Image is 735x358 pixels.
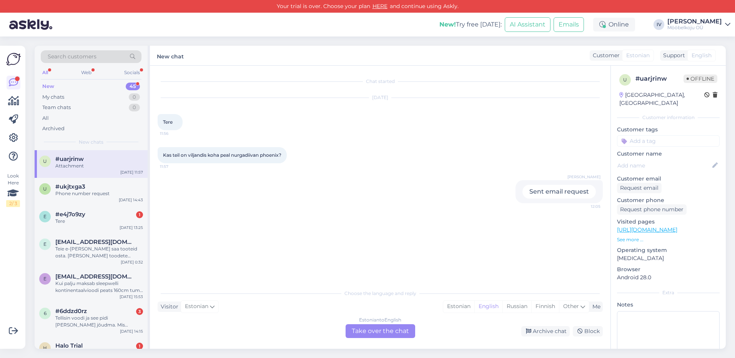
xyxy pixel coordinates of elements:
[502,301,531,312] div: Russian
[617,246,720,254] p: Operating system
[44,310,47,316] span: 6
[617,218,720,226] p: Visited pages
[635,74,683,83] div: # uarjrinw
[43,241,47,247] span: e
[55,162,143,169] div: Attachment
[617,236,720,243] p: See more ...
[160,131,189,136] span: 11:56
[573,326,603,336] div: Block
[6,200,20,207] div: 2 / 3
[439,21,456,28] b: New!
[6,52,21,66] img: Askly Logo
[136,343,143,350] div: 1
[41,68,50,78] div: All
[80,68,93,78] div: Web
[617,254,720,262] p: [MEDICAL_DATA]
[617,135,720,147] input: Add a tag
[158,290,603,297] div: Choose the language and reply
[158,303,178,311] div: Visitor
[567,174,600,180] span: [PERSON_NAME]
[160,164,189,169] span: 11:57
[42,114,49,122] div: All
[617,183,662,193] div: Request email
[136,308,143,315] div: 3
[474,301,502,312] div: English
[55,245,143,259] div: Teie e-[PERSON_NAME] saa tooteid osta. [PERSON_NAME] toodete valimist kassasse minnes jääb ketrama.
[55,239,135,245] span: eermaristo@gmail.com
[42,104,71,111] div: Team chats
[55,273,135,280] span: eermaristo@gmail.com
[617,301,720,309] p: Notes
[79,139,103,146] span: New chats
[522,185,596,199] div: Sent email request
[593,18,635,31] div: Online
[617,126,720,134] p: Customer tags
[521,326,570,336] div: Archive chat
[42,125,65,133] div: Archived
[623,77,627,83] span: u
[617,273,720,282] p: Android 28.0
[692,51,712,60] span: English
[158,78,603,85] div: Chat started
[55,280,143,294] div: Kui palju maksab sleepwelli kontinentaalvioodi peats 160cm tume hall tepitud? E-[PERSON_NAME] lei...
[563,303,579,310] span: Other
[619,91,704,107] div: [GEOGRAPHIC_DATA], [GEOGRAPHIC_DATA]
[370,3,390,10] a: HERE
[55,315,143,328] div: Tellisin voodi ja see pidi [PERSON_NAME] jõudma. Mis [PERSON_NAME] ma järgi saan tulla?
[667,25,722,31] div: Mööbelkoju OÜ
[129,104,140,111] div: 0
[346,324,415,338] div: Take over the chat
[163,119,173,125] span: Tere
[6,172,20,207] div: Look Here
[572,204,600,209] span: 12:05
[617,175,720,183] p: Customer email
[43,214,47,219] span: e
[185,302,208,311] span: Estonian
[121,259,143,265] div: [DATE] 0:32
[531,301,559,312] div: Finnish
[120,328,143,334] div: [DATE] 14:15
[617,226,677,233] a: [URL][DOMAIN_NAME]
[55,183,85,190] span: #ukjtxga3
[590,51,620,60] div: Customer
[617,289,720,296] div: Extra
[42,83,54,90] div: New
[505,17,550,32] button: AI Assistant
[48,53,96,61] span: Search customers
[126,83,140,90] div: 45
[589,303,600,311] div: Me
[667,18,730,31] a: [PERSON_NAME]Mööbelkoju OÜ
[119,197,143,203] div: [DATE] 14:43
[617,161,711,170] input: Add name
[626,51,650,60] span: Estonian
[654,19,664,30] div: IV
[136,211,143,218] div: 1
[617,114,720,121] div: Customer information
[617,150,720,158] p: Customer name
[617,196,720,204] p: Customer phone
[55,156,84,162] span: #uarjrinw
[359,317,401,323] div: Estonian to English
[120,294,143,300] div: [DATE] 15:53
[439,20,502,29] div: Try free [DATE]:
[158,94,603,101] div: [DATE]
[42,93,64,101] div: My chats
[157,50,184,61] label: New chat
[120,225,143,230] div: [DATE] 13:25
[55,190,143,197] div: Phone number request
[163,152,281,158] span: Kas teil on viljandis koha peal nurgadiivan phoenix?
[617,265,720,273] p: Browser
[617,204,687,215] div: Request phone number
[55,342,83,349] span: Halo Trial
[123,68,141,78] div: Socials
[120,169,143,175] div: [DATE] 11:57
[43,158,47,164] span: u
[554,17,584,32] button: Emails
[667,18,722,25] div: [PERSON_NAME]
[55,211,85,218] span: #e4j7o9zy
[129,93,140,101] div: 0
[443,301,474,312] div: Estonian
[43,345,47,351] span: H
[43,276,47,282] span: e
[683,75,717,83] span: Offline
